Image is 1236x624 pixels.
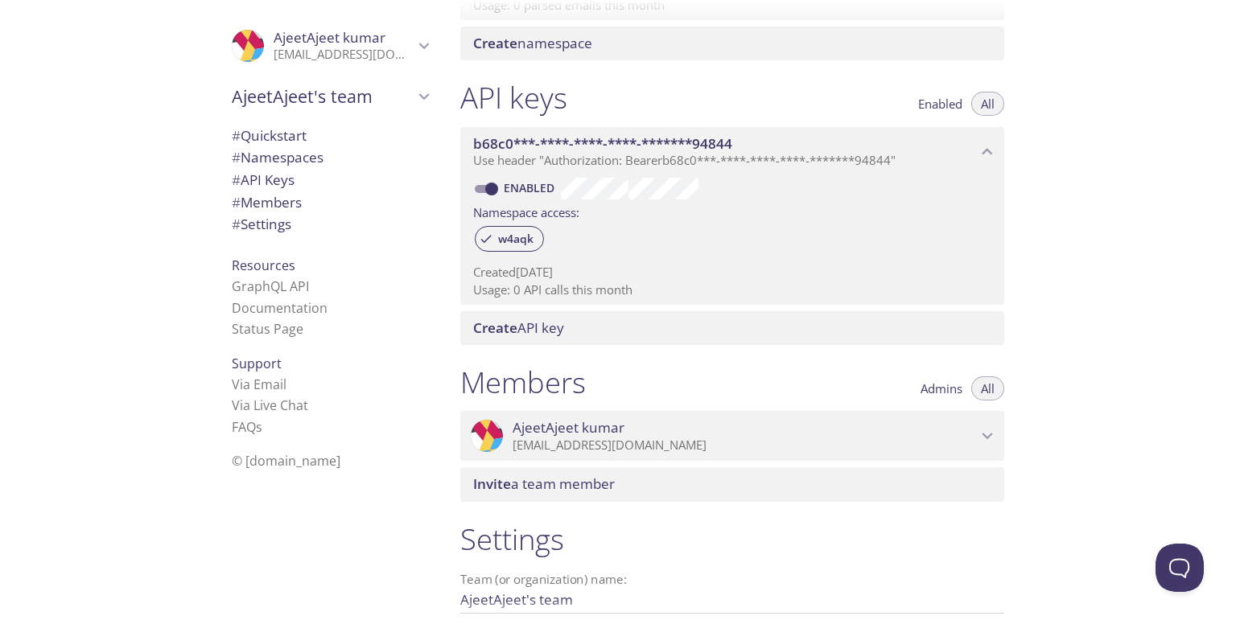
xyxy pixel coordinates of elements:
[473,318,564,337] span: API key
[232,320,303,338] a: Status Page
[232,299,328,317] a: Documentation
[232,193,302,211] span: Members
[971,376,1004,400] button: All
[232,277,309,295] a: GraphQL API
[232,215,291,233] span: Settings
[460,27,1004,60] div: Create namespace
[232,170,241,189] span: #
[1156,544,1204,592] iframe: Help Scout Beacon - Open
[460,573,628,585] label: Team (or organization) name:
[473,474,615,493] span: a team member
[460,311,1004,345] div: Create API Key
[460,411,1004,461] div: AjeetAjeet kumar
[911,376,972,400] button: Admins
[473,34,517,52] span: Create
[501,180,561,195] a: Enabled
[219,125,441,147] div: Quickstart
[219,76,441,117] div: AjeetAjeet's team
[513,437,977,454] p: [EMAIL_ADDRESS][DOMAIN_NAME]
[460,467,1004,501] div: Invite a team member
[232,126,307,145] span: Quickstart
[232,257,295,274] span: Resources
[232,418,262,436] a: FAQ
[232,148,241,166] span: #
[473,318,517,337] span: Create
[475,226,544,252] div: w4aqk
[232,148,323,166] span: Namespaces
[473,34,592,52] span: namespace
[460,521,1004,557] h1: Settings
[274,47,414,63] p: [EMAIL_ADDRESS][DOMAIN_NAME]
[219,19,441,72] div: AjeetAjeet kumar
[219,169,441,191] div: API Keys
[473,264,991,281] p: Created [DATE]
[232,452,340,470] span: © [DOMAIN_NAME]
[513,419,624,437] span: AjeetAjeet kumar
[460,80,567,116] h1: API keys
[473,474,511,493] span: Invite
[219,146,441,169] div: Namespaces
[232,85,414,108] span: AjeetAjeet's team
[219,213,441,236] div: Team Settings
[488,232,543,246] span: w4aqk
[219,191,441,214] div: Members
[232,396,308,414] a: Via Live Chat
[473,199,579,223] label: Namespace access:
[232,126,241,145] span: #
[971,92,1004,116] button: All
[274,28,385,47] span: AjeetAjeet kumar
[473,281,991,298] p: Usage: 0 API calls this month
[232,170,295,189] span: API Keys
[460,364,586,400] h1: Members
[232,355,282,372] span: Support
[232,376,286,393] a: Via Email
[232,215,241,233] span: #
[908,92,972,116] button: Enabled
[232,193,241,211] span: #
[256,418,262,436] span: s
